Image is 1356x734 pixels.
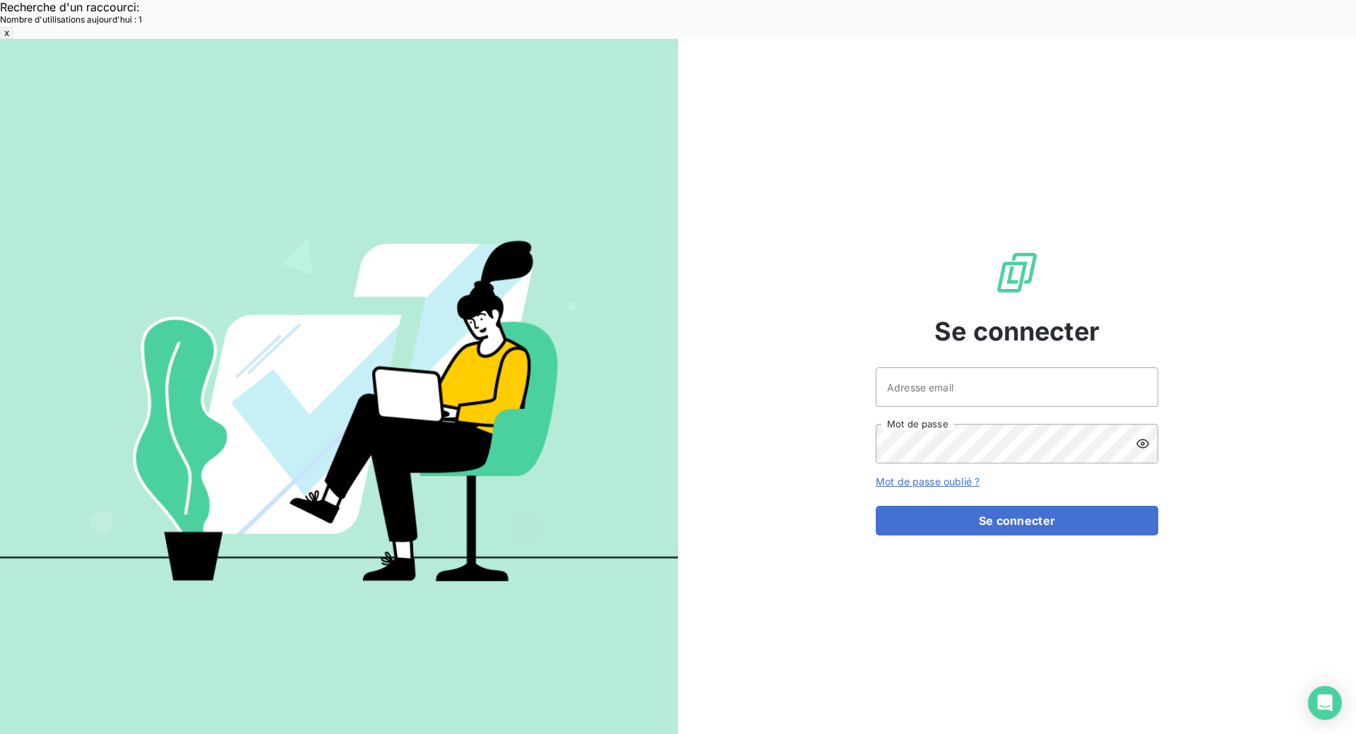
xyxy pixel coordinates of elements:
[994,250,1040,295] img: Logo LeanPay
[876,506,1158,535] button: Se connecter
[876,475,980,487] a: Mot de passe oublié ?
[934,312,1100,350] span: Se connecter
[1308,686,1342,720] div: Open Intercom Messenger
[876,367,1158,407] input: placeholder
